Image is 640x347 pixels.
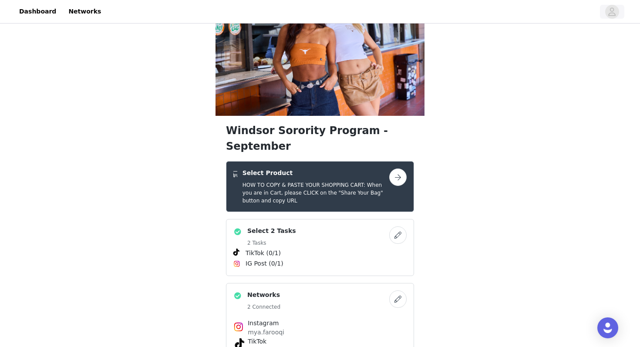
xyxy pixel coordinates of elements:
div: Select Product [226,161,414,212]
h1: Windsor Sorority Program - September [226,123,414,154]
img: Instagram Icon [233,260,240,267]
h4: Select 2 Tasks [247,226,296,236]
h5: HOW TO COPY & PASTE YOUR SHOPPING CART: When you are in Cart, please CLICK on the "Share Your Bag... [243,181,389,205]
h4: Networks [247,290,280,300]
div: Select 2 Tasks [226,219,414,276]
img: Instagram Icon [233,322,244,332]
h4: Select Product [243,168,389,178]
div: avatar [608,5,616,19]
p: mya.farooqi [248,328,392,337]
span: IG Post (0/1) [246,259,283,268]
a: Networks [63,2,106,21]
a: Dashboard [14,2,61,21]
span: TikTok (0/1) [246,249,281,258]
h5: 2 Tasks [247,239,296,247]
h4: TikTok [248,337,392,346]
h4: Instagram [248,319,392,328]
h5: 2 Connected [247,303,280,311]
div: Open Intercom Messenger [597,317,618,338]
